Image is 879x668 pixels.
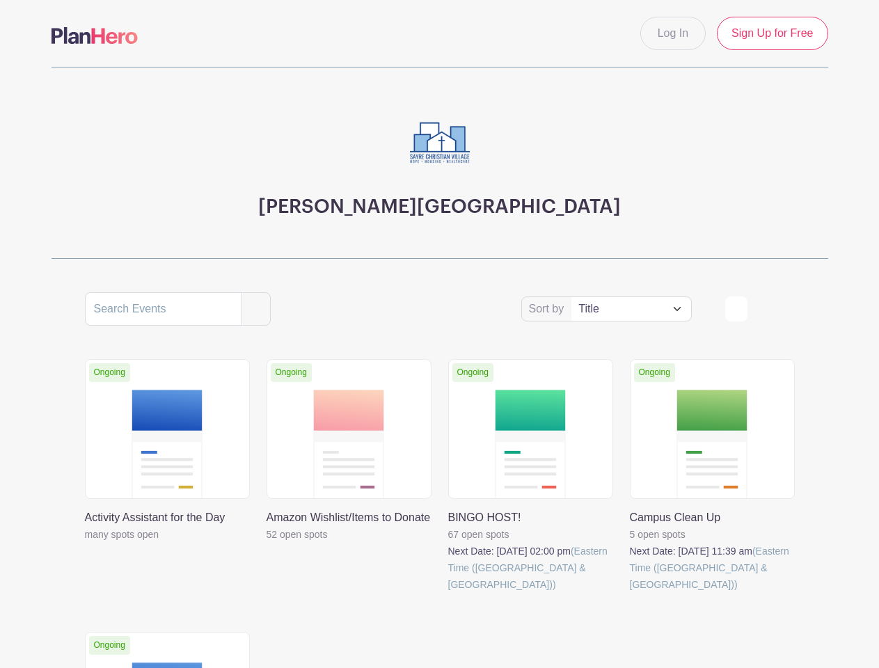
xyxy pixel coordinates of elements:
[85,292,242,326] input: Search Events
[717,17,827,50] a: Sign Up for Free
[640,17,706,50] a: Log In
[529,301,569,317] label: Sort by
[398,101,482,184] img: sayre-logo-for-planhero%20(1).png
[52,27,138,44] img: logo-507f7623f17ff9eddc593b1ce0a138ce2505c220e1c5a4e2b4648c50719b7d32.svg
[258,196,621,219] h3: [PERSON_NAME][GEOGRAPHIC_DATA]
[725,296,795,321] div: order and view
